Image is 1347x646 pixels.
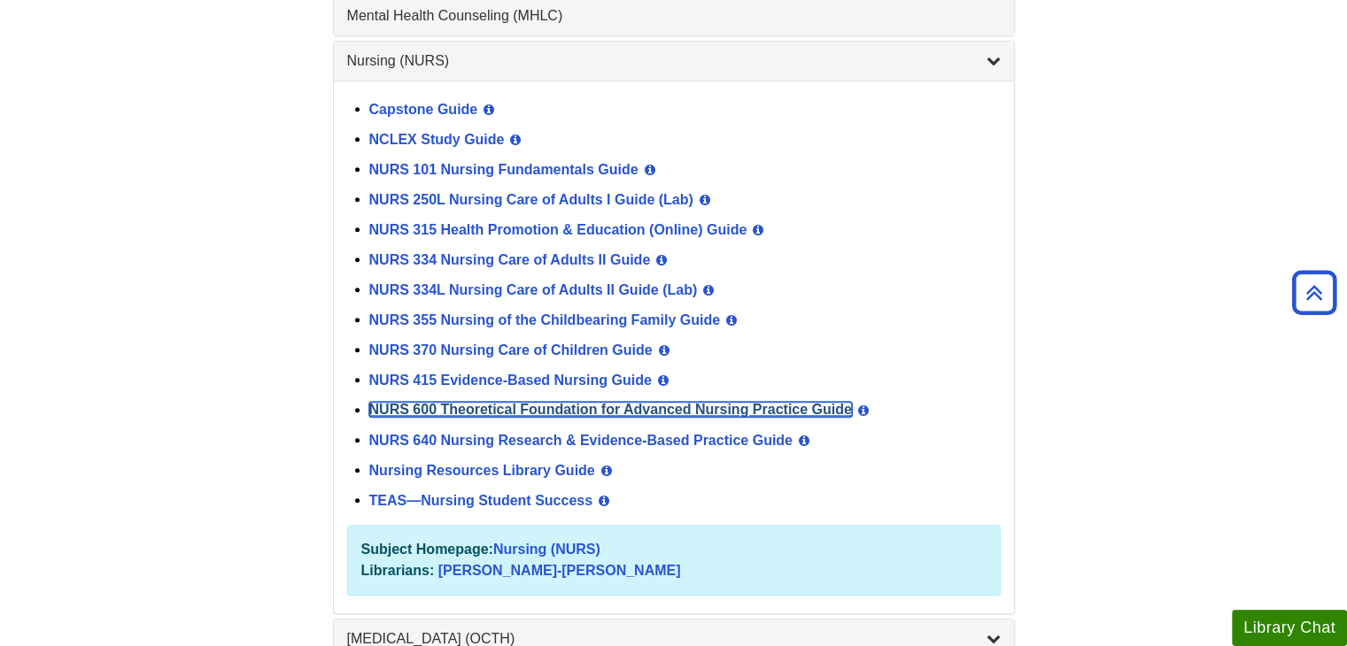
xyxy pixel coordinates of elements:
[369,131,505,146] a: NCLEX Study Guide
[369,372,652,387] a: NURS 415 Evidence-Based Nursing Guide
[347,50,1001,72] a: Nursing (NURS)
[369,251,651,266] a: NURS 334 Nursing Care of Adults II Guide
[369,311,721,327] a: NURS 355 Nursing of the Childbearing Family Guide
[438,563,681,578] a: [PERSON_NAME]-[PERSON_NAME]
[361,563,435,578] strong: Librarians:
[369,462,595,477] a: Nursing Resources Library Guide
[369,221,747,236] a: NURS 315 Health Promotion & Education (Online) Guide
[369,191,693,206] a: NURS 250L Nursing Care of Adults I Guide (Lab)
[369,402,852,417] a: NURS 600 Theoretical Foundation for Advanced Nursing Practice Guide
[369,161,639,176] a: NURS 101 Nursing Fundamentals Guide
[1286,281,1343,304] a: Back to Top
[334,81,1014,613] div: Nursing (NURS)
[1232,610,1347,646] button: Library Chat
[493,542,600,557] a: Nursing (NURS)
[347,5,1001,27] a: Mental Health Counseling (MHLC)
[369,101,478,116] a: Capstone Guide
[369,342,653,357] a: NURS 370 Nursing Care of Children Guide
[369,492,593,507] a: TEAS—Nursing Student Success
[369,281,698,296] a: NURS 334L Nursing Care of Adults II Guide (Lab)
[361,542,493,557] strong: Subject Homepage:
[369,432,793,447] a: NURS 640 Nursing Research & Evidence-Based Practice Guide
